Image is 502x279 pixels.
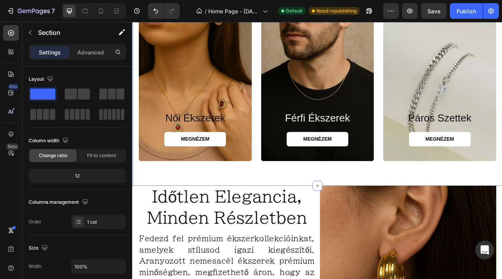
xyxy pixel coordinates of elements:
[29,197,90,208] div: Columns management
[148,3,180,19] div: Undo/Redo
[39,48,61,56] p: Settings
[217,145,253,153] p: MEGNÉZEM
[6,143,19,150] div: Beta
[3,3,58,19] button: 7
[77,48,104,56] p: Advanced
[71,259,125,274] input: Auto
[208,7,259,15] span: Home Page - [DATE] 23:51:49
[205,7,207,15] span: /
[17,113,142,130] h2: női ékszerek
[373,145,409,153] p: MEGNÉZEM
[450,3,483,19] button: Publish
[475,241,494,259] div: Open Intercom Messenger
[7,83,19,90] div: 450
[316,7,356,14] span: Need republishing
[286,7,302,14] span: Default
[427,8,440,14] span: Save
[29,243,49,254] div: Size
[132,22,502,279] iframe: Design area
[421,3,447,19] button: Save
[51,6,55,16] p: 7
[29,263,42,270] div: Width
[29,218,42,225] div: Order
[29,136,70,146] div: Column width
[87,219,124,226] div: 1 col
[328,113,453,130] h2: páros szettek
[173,113,298,130] h2: férfi ékszerek
[8,208,232,263] h2: időtlen elegancia, minden részletben
[87,152,116,159] span: Fit to content
[38,28,102,37] p: Section
[39,152,67,159] span: Change ratio
[457,7,476,15] div: Publish
[29,74,55,85] div: Layout
[30,170,124,181] div: 12
[62,145,98,153] p: MEGNÉZEM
